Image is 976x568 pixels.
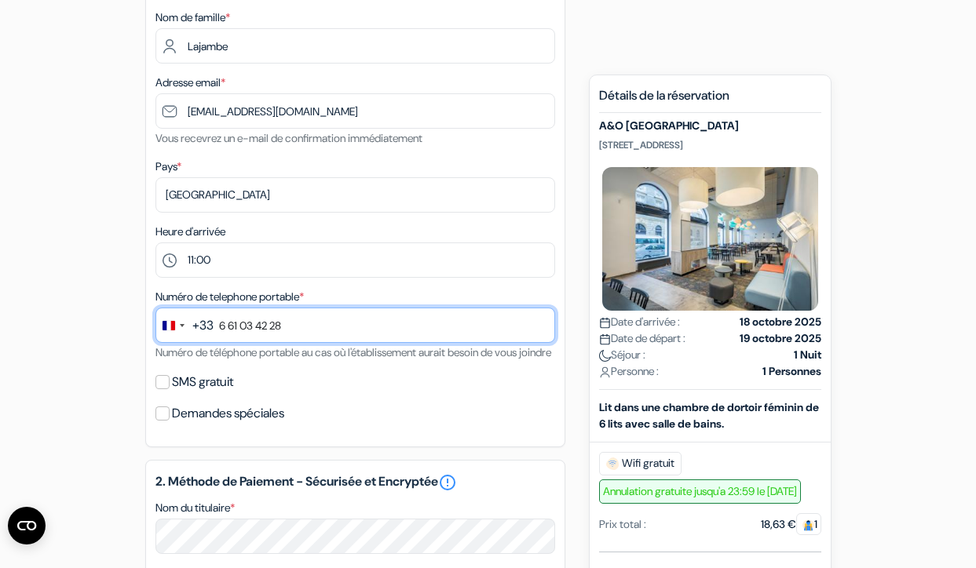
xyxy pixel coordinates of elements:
strong: 1 Personnes [762,363,821,380]
img: calendar.svg [599,333,611,345]
img: guest.svg [802,519,814,531]
label: Numéro de telephone portable [155,289,304,305]
small: Vous recevrez un e-mail de confirmation immédiatement [155,131,422,145]
p: [STREET_ADDRESS] [599,139,821,151]
label: Nom de famille [155,9,230,26]
div: +33 [192,316,214,335]
strong: 1 Nuit [794,347,821,363]
span: Annulation gratuite jusqu'a 23:59 le [DATE] [599,479,801,504]
span: Wifi gratuit [599,452,682,475]
img: calendar.svg [599,317,611,329]
label: SMS gratuit [172,371,233,393]
span: Personne : [599,363,659,380]
img: user_icon.svg [599,366,611,378]
label: Demandes spéciales [172,402,284,424]
small: Numéro de téléphone portable au cas où l'établissement aurait besoin de vous joindre [155,345,551,359]
div: 18,63 € [761,516,821,533]
img: moon.svg [599,350,611,362]
div: Prix total : [599,516,646,533]
strong: 19 octobre 2025 [740,330,821,347]
h5: Détails de la réservation [599,88,821,113]
button: Ouvrir le widget CMP [8,507,46,544]
input: 6 12 34 56 78 [155,308,555,343]
input: Entrer le nom de famille [155,28,555,64]
h5: A&O [GEOGRAPHIC_DATA] [599,119,821,133]
a: error_outline [438,473,457,492]
strong: 18 octobre 2025 [740,314,821,330]
h5: 2. Méthode de Paiement - Sécurisée et Encryptée [155,473,555,492]
button: Change country, selected France (+33) [156,308,214,342]
label: Adresse email [155,75,225,91]
span: 1 [796,513,821,535]
span: Date d'arrivée : [599,314,680,330]
input: Entrer adresse e-mail [155,93,555,129]
span: Date de départ : [599,330,685,347]
img: free_wifi.svg [606,457,619,470]
span: Séjour : [599,347,645,363]
b: Lit dans une chambre de dortoir féminin de 6 lits avec salle de bains. [599,400,819,431]
label: Heure d'arrivée [155,224,225,240]
label: Pays [155,158,181,175]
label: Nom du titulaire [155,500,235,516]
